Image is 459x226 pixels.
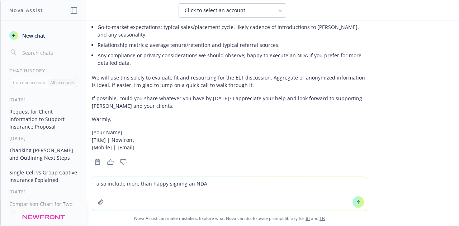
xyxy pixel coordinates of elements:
li: Any compliance or privacy considerations we should observe; happy to execute an NDA if you prefer... [98,50,367,68]
li: Relationship metrics: average tenure/retention and typical referral sources. [98,40,367,50]
a: BI [306,215,310,221]
p: Current account [13,80,45,86]
button: Click to select an account [179,3,286,18]
span: Nova Assist can make mistakes. Explore what Nova can do: Browse prompt library for and [3,211,456,226]
div: Chat History [1,68,86,74]
button: New chat [6,29,81,42]
a: TR [320,215,325,221]
p: All accounts [50,80,74,86]
button: Comparison Chart for Two Quotes [6,198,81,217]
button: Thanking [PERSON_NAME] and Outlining Next Steps [6,144,81,164]
button: Single-Cell vs Group Captive Insurance Explained [6,167,81,186]
p: If possible, could you share whatever you have by [DATE]? I appreciate your help and look forward... [92,95,367,110]
div: [DATE] [1,135,86,141]
button: Thumbs down [118,157,129,167]
span: Click to select an account [185,7,245,14]
svg: Copy to clipboard [94,159,101,165]
textarea: also include more than happy signing an NDA [92,177,367,211]
span: New chat [21,32,45,39]
li: Go‑to‑market expectations: typical sales/placement cycle, likely cadence of introductions to [PER... [98,22,367,40]
p: Warmly, [92,115,367,123]
p: [Your Name] [Title] | Newfront [Mobile] | [Email] [92,129,367,151]
input: Search chats [21,48,78,58]
p: We will use this solely to evaluate fit and resourcing for the ELT discussion. Aggregate or anony... [92,74,367,89]
h1: Nova Assist [9,6,43,14]
div: [DATE] [1,189,86,195]
button: Request for Client Information to Support Insurance Proposal [6,106,81,133]
div: [DATE] [1,97,86,103]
